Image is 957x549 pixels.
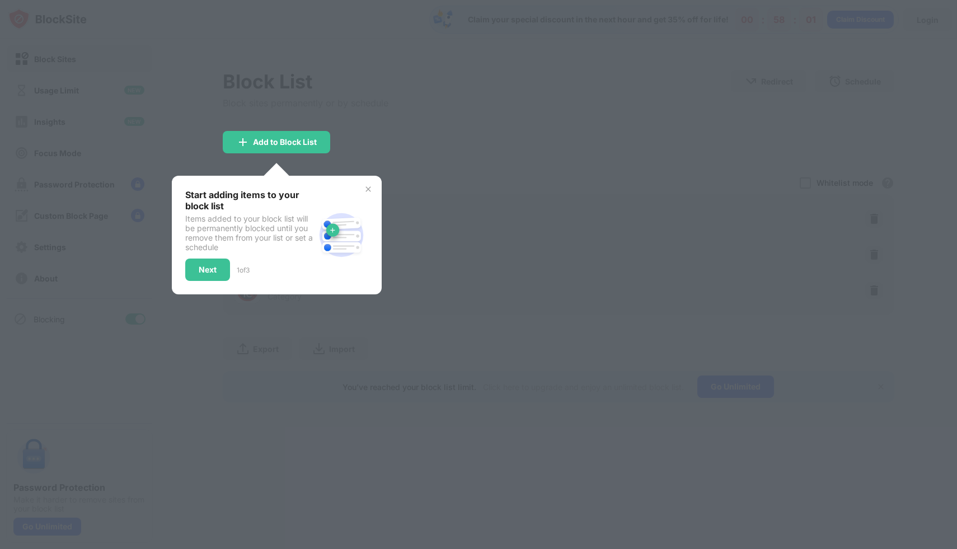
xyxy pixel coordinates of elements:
div: Start adding items to your block list [185,189,315,212]
img: x-button.svg [364,185,373,194]
div: Items added to your block list will be permanently blocked until you remove them from your list o... [185,214,315,252]
div: 1 of 3 [237,266,250,274]
div: Add to Block List [253,138,317,147]
div: Next [199,265,217,274]
img: block-site.svg [315,208,368,262]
